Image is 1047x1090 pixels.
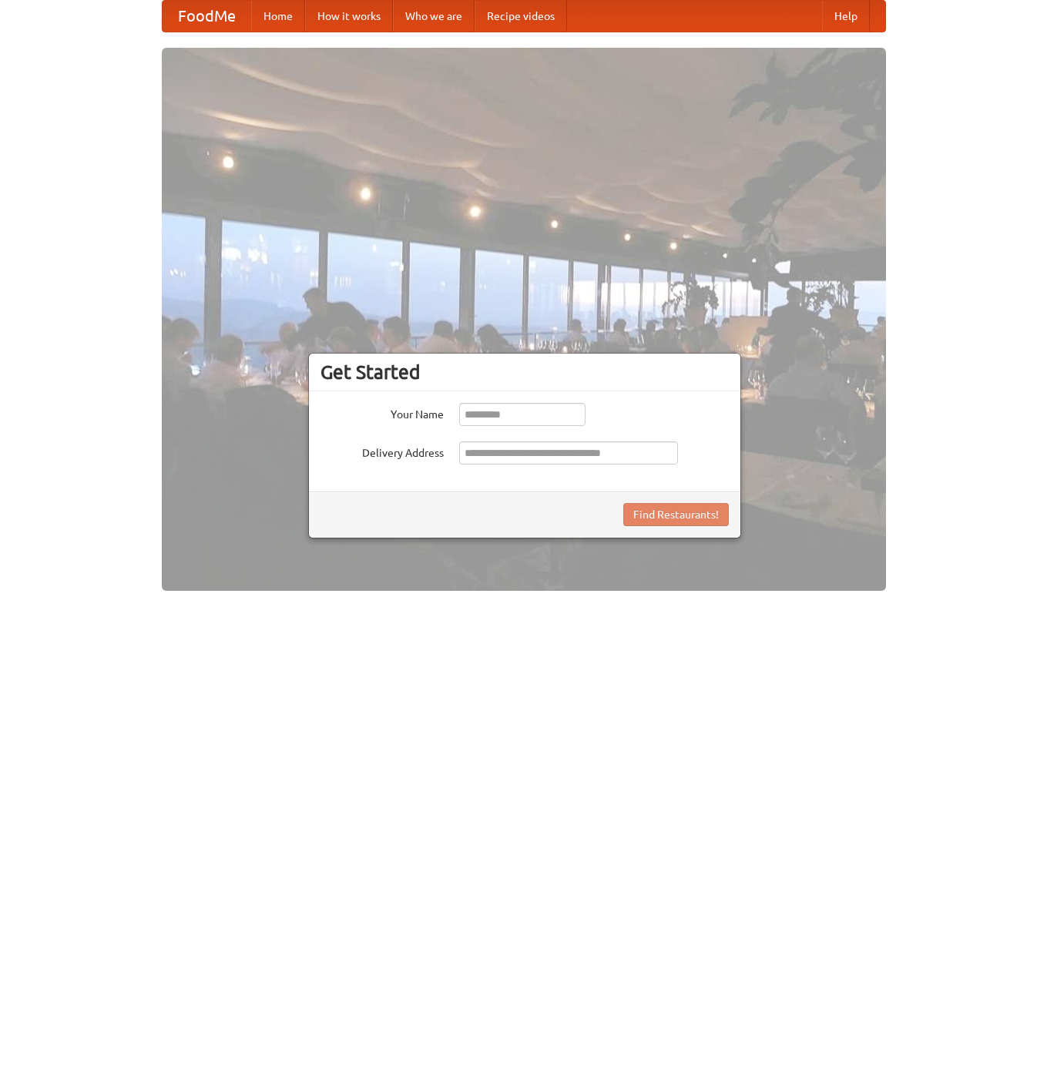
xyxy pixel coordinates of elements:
[393,1,475,32] a: Who we are
[320,403,444,422] label: Your Name
[623,503,729,526] button: Find Restaurants!
[251,1,305,32] a: Home
[320,361,729,384] h3: Get Started
[163,1,251,32] a: FoodMe
[475,1,567,32] a: Recipe videos
[305,1,393,32] a: How it works
[320,441,444,461] label: Delivery Address
[822,1,870,32] a: Help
